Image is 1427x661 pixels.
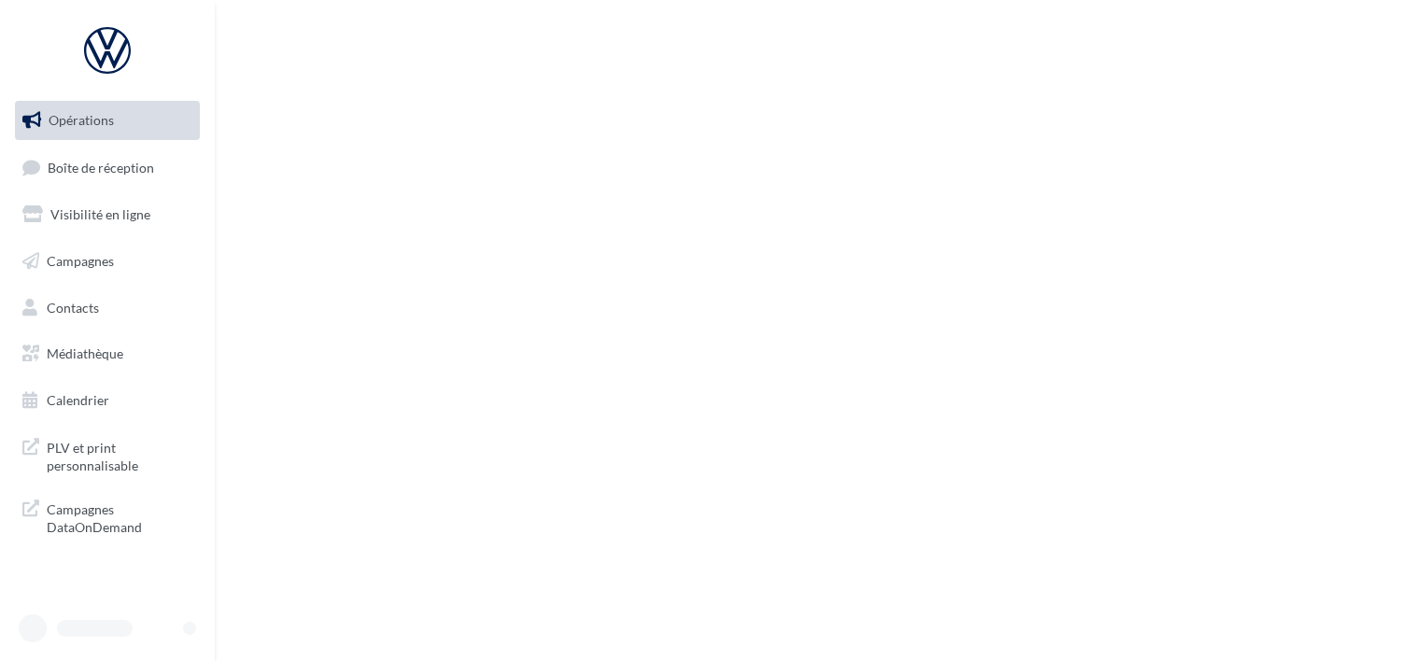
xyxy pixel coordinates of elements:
[47,345,123,361] span: Médiathèque
[11,489,204,544] a: Campagnes DataOnDemand
[11,381,204,420] a: Calendrier
[11,288,204,328] a: Contacts
[47,299,99,315] span: Contacts
[48,159,154,175] span: Boîte de réception
[11,242,204,281] a: Campagnes
[11,148,204,188] a: Boîte de réception
[47,392,109,408] span: Calendrier
[47,497,192,537] span: Campagnes DataOnDemand
[11,428,204,483] a: PLV et print personnalisable
[11,334,204,373] a: Médiathèque
[49,112,114,128] span: Opérations
[11,101,204,140] a: Opérations
[47,435,192,475] span: PLV et print personnalisable
[11,195,204,234] a: Visibilité en ligne
[47,253,114,269] span: Campagnes
[50,206,150,222] span: Visibilité en ligne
